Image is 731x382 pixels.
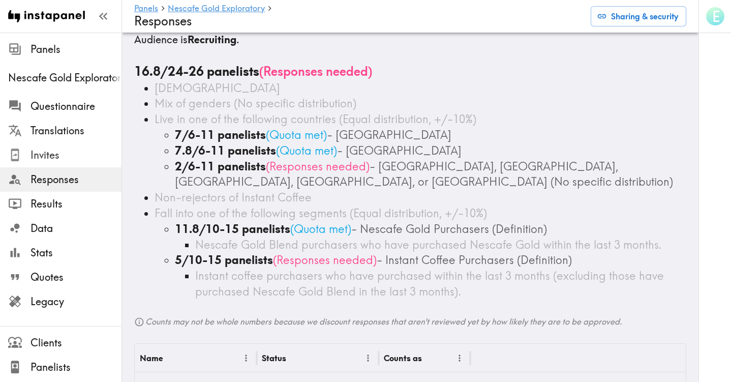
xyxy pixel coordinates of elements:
b: 7/6-11 panelists [175,128,266,142]
button: Sort [164,350,179,366]
span: - [GEOGRAPHIC_DATA] [337,143,462,158]
span: Instant coffee purchasers who have purchased within the last 3 months (excluding those have purch... [195,269,664,299]
span: Questionnaire [31,99,121,113]
span: ( Quota met ) [290,222,351,236]
span: - Instant Coffee Purchasers (Definition) [377,253,572,267]
b: 11.8/10-15 panelists [175,222,290,236]
div: Status [262,353,286,363]
div: Counts as [384,353,422,363]
span: Fall into one of the following segments (Equal distribution, +/-10%) [155,206,487,220]
button: E [705,6,725,26]
div: Name [140,353,163,363]
button: Menu [238,350,254,366]
b: 2/6-11 panelists [175,159,266,173]
button: Menu [360,350,376,366]
span: Clients [31,336,121,350]
span: - [GEOGRAPHIC_DATA] [327,128,451,142]
span: Nescafe Gold Exploratory [8,71,121,85]
b: 5/10-15 panelists [175,253,273,267]
b: 16.8/24-26 panelists [134,64,259,79]
h5: Audience is . [134,33,686,47]
button: Sort [287,350,303,366]
span: ( Responses needed ) [259,64,372,79]
span: Mix of genders (No specific distribution) [155,96,356,110]
span: Stats [31,246,121,260]
span: ( Quota met ) [266,128,327,142]
span: Panelists [31,360,121,374]
span: ( Quota met ) [276,143,337,158]
b: Recruiting [188,33,236,46]
a: Nescafe Gold Exploratory [168,4,265,14]
span: E [712,8,720,25]
span: Legacy [31,295,121,309]
a: Panels [134,4,158,14]
button: Sharing & security [591,6,686,26]
span: ( Responses needed ) [266,159,370,173]
span: Invites [31,148,121,162]
span: ( Responses needed ) [273,253,377,267]
span: Panels [31,42,121,56]
b: 7.8/6-11 panelists [175,143,276,158]
button: Sort [423,350,439,366]
span: Non-rejectors of Instant Coffee [155,190,312,204]
span: Translations [31,124,121,138]
span: Responses [31,172,121,187]
h4: Responses [134,14,583,28]
button: Menu [452,350,468,366]
span: Live in one of the following countries (Equal distribution, +/-10%) [155,112,476,126]
span: - [GEOGRAPHIC_DATA], [GEOGRAPHIC_DATA], [GEOGRAPHIC_DATA], [GEOGRAPHIC_DATA], or [GEOGRAPHIC_DATA... [175,159,673,189]
h6: Counts may not be whole numbers because we discount responses that aren't reviewed yet by how lik... [134,316,686,328]
span: - Nescafe Gold Purchasers (Definition) [351,222,547,236]
span: [DEMOGRAPHIC_DATA] [155,81,280,95]
span: Data [31,221,121,236]
span: Nescafe Gold Blend purchasers who have purchased Nescafe Gold within the last 3 months. [195,238,661,252]
span: Quotes [31,270,121,284]
span: Results [31,197,121,211]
